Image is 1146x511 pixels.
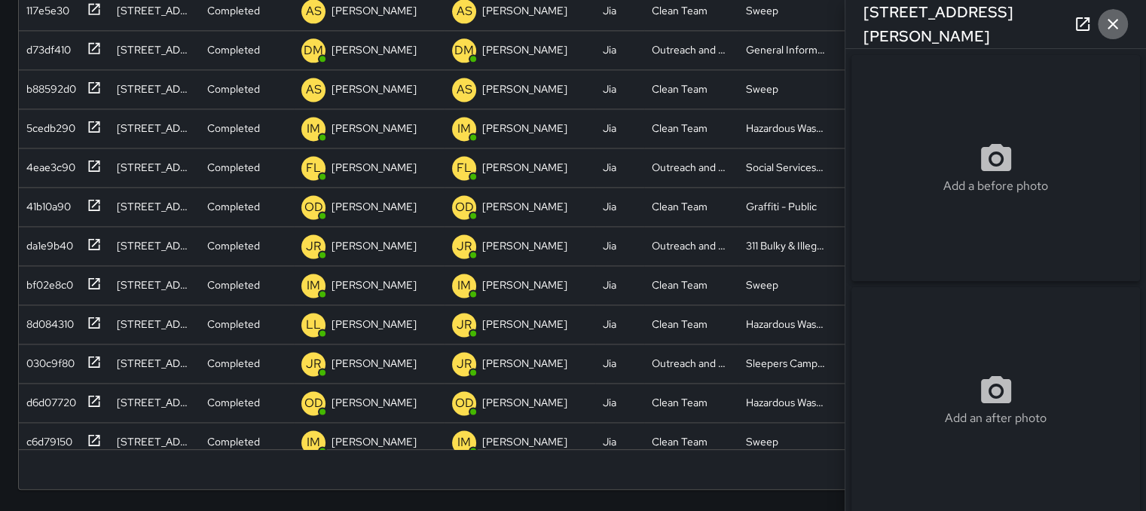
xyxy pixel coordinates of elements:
div: 350 Gough Street [117,434,192,449]
p: JR [457,316,472,334]
p: [PERSON_NAME] [332,317,417,332]
div: b88592d0 [20,75,76,96]
p: Completed [207,81,260,96]
p: [PERSON_NAME] [482,3,567,18]
p: Completed [207,356,260,371]
p: AS [306,81,322,99]
div: Jia [603,238,616,253]
div: Jia [603,3,616,18]
p: Completed [207,3,260,18]
div: 27 Van Ness Avenue [117,3,192,18]
p: Completed [207,199,260,214]
div: bf02e8c0 [20,271,73,292]
div: Outreach and Hospitality [652,42,731,57]
p: FL [457,159,472,177]
div: Sweep [746,434,778,449]
p: [PERSON_NAME] [332,121,417,136]
div: Clean Team [652,81,707,96]
div: Jia [603,42,616,57]
div: Jia [603,277,616,292]
div: Jia [603,199,616,214]
p: IM [457,433,471,451]
div: Jia [603,160,616,175]
p: DM [454,41,474,60]
p: [PERSON_NAME] [332,3,417,18]
p: Completed [207,434,260,449]
p: OD [455,394,474,412]
p: [PERSON_NAME] [482,199,567,214]
p: Completed [207,121,260,136]
div: Jia [603,395,616,410]
div: 1510 Market Street [117,81,192,96]
p: LL [306,316,321,334]
p: [PERSON_NAME] [332,356,417,371]
p: [PERSON_NAME] [332,277,417,292]
p: Completed [207,42,260,57]
p: [PERSON_NAME] [482,277,567,292]
div: 030c9f80 [20,350,75,371]
div: Clean Team [652,434,707,449]
div: Sleepers Campers and Loiterers [746,356,825,371]
p: Completed [207,277,260,292]
div: Clean Team [652,277,707,292]
div: 231 Franklin Street [117,121,192,136]
div: Jia [603,356,616,371]
p: OD [304,198,323,216]
p: [PERSON_NAME] [332,199,417,214]
div: 1525 Market Street [117,199,192,214]
p: IM [457,277,471,295]
div: Outreach and Hospitality [652,238,731,253]
p: [PERSON_NAME] [482,434,567,449]
div: 524 Van Ness Avenue [117,317,192,332]
div: Hazardous Waste [746,395,825,410]
p: DM [304,41,323,60]
p: [PERSON_NAME] [332,81,417,96]
div: c6d79150 [20,428,72,449]
p: OD [455,198,474,216]
div: Hazardous Waste [746,121,825,136]
div: Clean Team [652,395,707,410]
p: [PERSON_NAME] [482,121,567,136]
p: IM [307,277,320,295]
p: JR [457,237,472,255]
div: 41b10a90 [20,193,71,214]
p: FL [306,159,321,177]
div: 135 Van Ness Avenue [117,160,192,175]
div: Jia [603,121,616,136]
p: Completed [207,317,260,332]
div: 8d084310 [20,311,74,332]
div: Clean Team [652,199,707,214]
div: Jia [603,434,616,449]
div: 4eae3c90 [20,154,75,175]
p: [PERSON_NAME] [332,160,417,175]
div: Sweep [746,277,778,292]
p: OD [304,394,323,412]
p: JR [306,237,321,255]
div: d6d07720 [20,389,76,410]
p: Completed [207,395,260,410]
p: [PERSON_NAME] [332,238,417,253]
div: 590 Van Ness Avenue [117,356,192,371]
p: IM [457,120,471,138]
div: Sweep [746,3,778,18]
p: AS [457,81,472,99]
p: [PERSON_NAME] [482,42,567,57]
div: Outreach and Hospitality [652,356,731,371]
div: 1150 Market Street [117,42,192,57]
p: [PERSON_NAME] [332,42,417,57]
p: [PERSON_NAME] [482,160,567,175]
div: Jia [603,317,616,332]
p: IM [307,433,320,451]
p: JR [457,355,472,373]
div: 400 Mcallister Street [117,238,192,253]
div: 311 Bulky & Illegal Dumping [746,238,825,253]
p: Completed [207,238,260,253]
div: Hazardous Waste [746,317,825,332]
p: [PERSON_NAME] [482,317,567,332]
div: Outreach and Hospitality [652,160,731,175]
div: da1e9b40 [20,232,73,253]
p: JR [306,355,321,373]
p: IM [307,120,320,138]
div: Clean Team [652,3,707,18]
p: [PERSON_NAME] [482,81,567,96]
